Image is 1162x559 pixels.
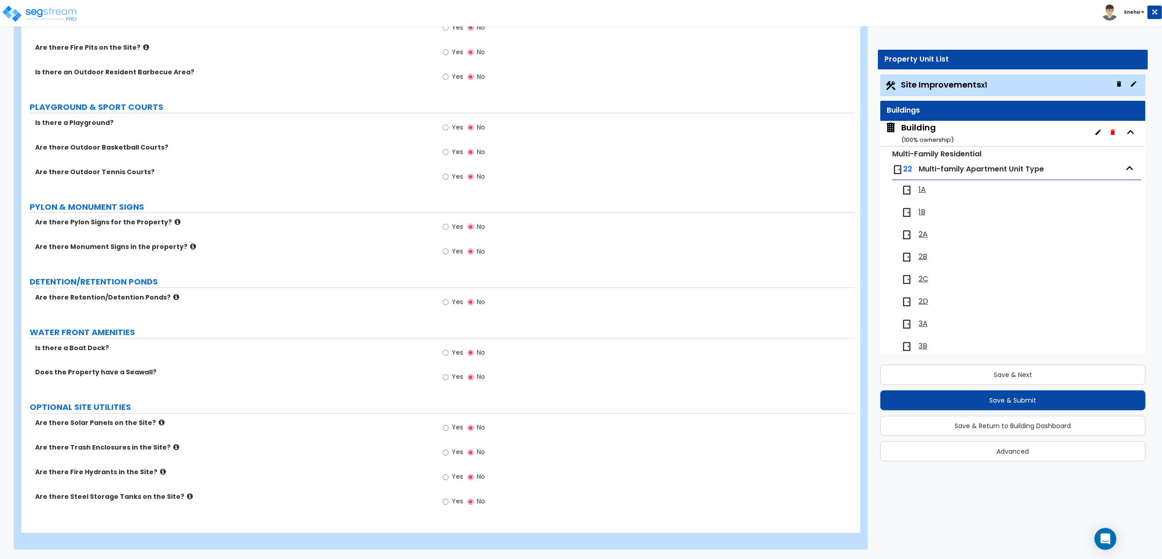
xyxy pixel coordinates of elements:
img: door.png [901,252,912,263]
span: No [477,497,485,506]
small: Multi-Family Residential [892,149,981,159]
input: No [468,423,474,433]
span: Yes [452,423,463,432]
label: PYLON & MONUMENT SIGNS [30,201,855,213]
label: PLAYGROUND & SPORT COURTS [30,101,855,113]
span: Yes [452,348,463,357]
input: No [468,472,474,482]
img: building.svg [885,122,897,134]
span: Yes [452,47,463,57]
span: No [477,348,485,357]
span: No [477,373,485,382]
input: No [468,147,474,157]
span: No [477,123,485,132]
span: Yes [452,297,463,306]
input: No [468,247,474,257]
input: No [468,448,474,458]
input: Yes [443,47,449,57]
button: Save & Return to Building Dashboard [880,416,1146,436]
label: Does the Property have a Seawall? [35,368,431,377]
input: Yes [443,497,449,507]
span: No [477,172,485,181]
div: Open Intercom Messenger [1095,528,1116,550]
label: Is there a Boat Dock? [35,343,431,352]
img: door.png [901,229,912,240]
button: Save & Submit [880,390,1146,410]
input: No [468,373,474,383]
div: Building [901,122,954,145]
img: Construction.png [885,80,897,92]
label: Are there Fire Hydrants in the Site? [35,468,431,477]
span: 3B [919,341,927,352]
input: Yes [443,448,449,458]
img: door.png [901,341,912,352]
label: Are there Solar Panels on the Site? [35,419,431,428]
input: No [468,497,474,507]
span: No [477,472,485,481]
input: Yes [443,23,449,33]
div: Buildings [887,105,1139,116]
input: Yes [443,222,449,232]
label: Is there an Outdoor Resident Barbecue Area? [35,67,431,77]
input: No [468,23,474,33]
span: Multi-family Apartment Unit Type [919,164,1044,174]
input: Yes [443,147,449,157]
i: click for more info! [173,294,179,300]
input: Yes [443,373,449,383]
label: Are there Steel Storage Tanks on the Site? [35,492,431,502]
span: Building [885,122,954,145]
span: 1B [919,207,925,217]
label: Are there Pylon Signs for the Property? [35,217,431,227]
span: No [477,247,485,256]
label: Are there Fire Pits on the Site? [35,43,431,52]
input: Yes [443,123,449,133]
i: click for more info! [159,419,165,426]
label: Are there Outdoor Tennis Courts? [35,167,431,176]
span: 2C [919,274,928,285]
small: x1 [981,80,987,90]
input: No [468,348,474,358]
input: Yes [443,472,449,482]
span: Site Improvements [901,79,987,90]
span: 1A [919,185,926,195]
span: Yes [452,72,463,81]
i: click for more info! [190,243,196,250]
span: No [477,72,485,81]
span: Yes [452,472,463,481]
span: 22 [903,164,912,174]
input: No [468,172,474,182]
input: No [468,123,474,133]
img: door.png [901,207,912,218]
span: Yes [452,172,463,181]
input: No [468,297,474,307]
img: door.png [901,319,912,330]
span: No [477,147,485,156]
img: door.png [901,296,912,307]
input: Yes [443,72,449,82]
span: No [477,23,485,32]
input: Yes [443,247,449,257]
span: Yes [452,247,463,256]
span: 2B [919,252,927,262]
input: Yes [443,297,449,307]
span: Yes [452,123,463,132]
img: door.png [901,274,912,285]
i: click for more info! [187,493,193,500]
label: WATER FRONT AMENITIES [30,326,855,338]
label: Are there Monument Signs in the property? [35,242,431,251]
input: Yes [443,423,449,433]
span: No [477,423,485,432]
img: logo_pro_r.png [1,5,79,23]
input: No [468,222,474,232]
span: No [477,297,485,306]
b: Sneha [1124,9,1140,16]
i: click for more info! [143,44,149,51]
label: Are there Outdoor Basketball Courts? [35,143,431,152]
img: door.png [892,164,903,175]
span: 3A [919,319,928,329]
div: Property Unit List [885,54,1141,65]
label: DETENTION/RETENTION PONDS [30,276,855,288]
button: Advanced [880,441,1146,461]
span: Yes [452,373,463,382]
i: click for more info! [173,444,179,451]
